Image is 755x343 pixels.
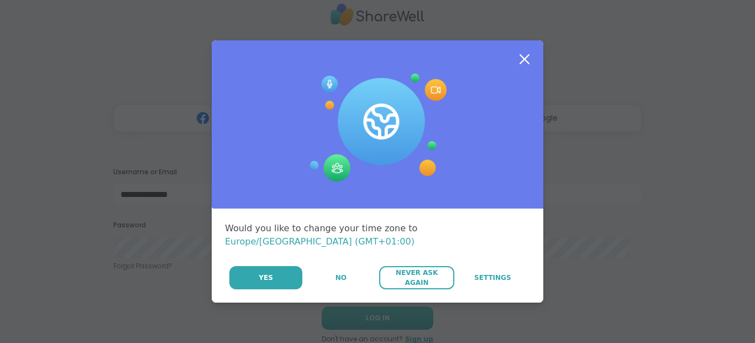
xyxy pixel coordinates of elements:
div: Would you like to change your time zone to [225,222,530,248]
button: Yes [229,266,302,289]
a: Settings [455,266,530,289]
span: No [335,273,347,283]
span: Yes [259,273,273,283]
button: Never Ask Again [379,266,454,289]
span: Never Ask Again [385,268,448,288]
button: No [303,266,378,289]
span: Europe/[GEOGRAPHIC_DATA] (GMT+01:00) [225,236,415,247]
span: Settings [474,273,511,283]
img: Session Experience [308,74,447,182]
